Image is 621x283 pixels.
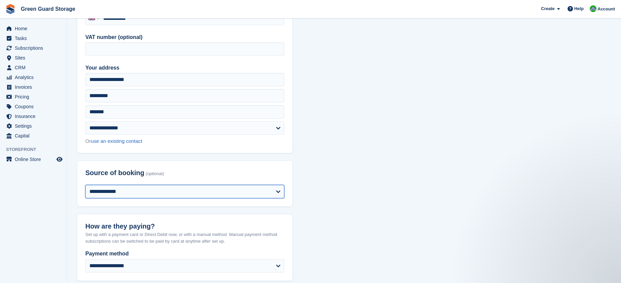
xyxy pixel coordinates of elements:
span: Tasks [15,34,55,43]
span: Coupons [15,102,55,111]
label: VAT number (optional) [85,33,284,41]
span: Capital [15,131,55,140]
a: menu [3,112,64,121]
img: Jonathan Bailey [590,5,596,12]
a: menu [3,131,64,140]
a: menu [3,82,64,92]
a: menu [3,121,64,131]
span: Home [15,24,55,33]
a: menu [3,43,64,53]
label: Your address [85,64,284,72]
a: menu [3,102,64,111]
span: Pricing [15,92,55,102]
a: menu [3,24,64,33]
a: use an existing contact [91,138,142,144]
a: menu [3,92,64,102]
a: menu [3,34,64,43]
span: Account [597,6,615,12]
span: Subscriptions [15,43,55,53]
a: menu [3,73,64,82]
p: Set up with a payment card or Direct Debit now, or with a manual method. Manual payment method su... [85,231,284,244]
a: menu [3,63,64,72]
label: Payment method [85,250,284,258]
div: United Kingdom: +44 [86,12,101,25]
span: Sites [15,53,55,63]
span: Source of booking [85,169,144,177]
span: CRM [15,63,55,72]
span: Settings [15,121,55,131]
a: Preview store [55,155,64,163]
div: Or [85,137,284,145]
span: Online Store [15,155,55,164]
h2: How are they paying? [85,223,284,230]
img: stora-icon-8386f47178a22dfd0bd8f6a31ec36ba5ce8667c1dd55bd0f319d3a0aa187defe.svg [5,4,15,14]
a: menu [3,53,64,63]
span: Analytics [15,73,55,82]
span: (optional) [146,171,164,176]
span: Insurance [15,112,55,121]
span: Create [541,5,554,12]
a: Green Guard Storage [18,3,78,14]
a: menu [3,155,64,164]
span: Storefront [6,146,67,153]
span: Invoices [15,82,55,92]
span: Help [574,5,584,12]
